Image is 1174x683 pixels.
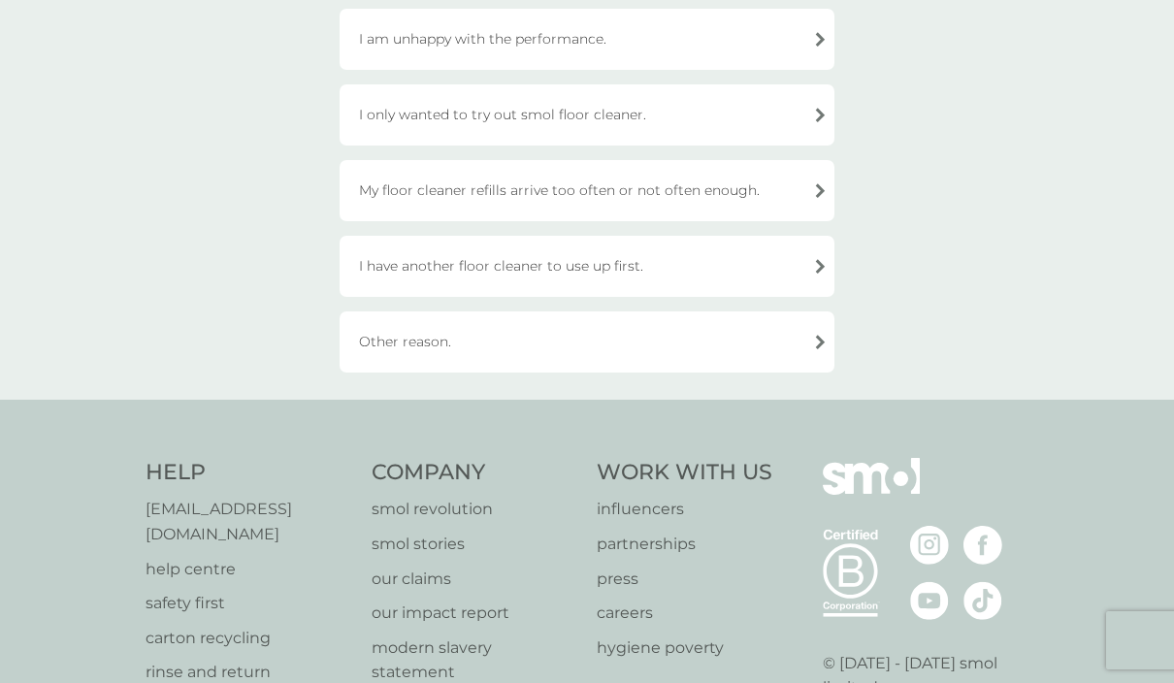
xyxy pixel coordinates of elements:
[910,526,949,565] img: visit the smol Instagram page
[372,497,578,522] a: smol revolution
[823,458,920,524] img: smol
[340,9,834,70] div: I am unhappy with the performance.
[597,635,772,661] a: hygiene poverty
[597,497,772,522] a: influencers
[146,497,352,546] a: [EMAIL_ADDRESS][DOMAIN_NAME]
[340,84,834,146] div: I only wanted to try out smol floor cleaner.
[372,532,578,557] a: smol stories
[372,567,578,592] a: our claims
[597,567,772,592] a: press
[963,581,1002,620] img: visit the smol Tiktok page
[146,557,352,582] a: help centre
[597,458,772,488] h4: Work With Us
[340,160,834,221] div: My floor cleaner refills arrive too often or not often enough.
[340,236,834,297] div: I have another floor cleaner to use up first.
[372,601,578,626] a: our impact report
[146,626,352,651] a: carton recycling
[910,581,949,620] img: visit the smol Youtube page
[146,591,352,616] a: safety first
[597,532,772,557] a: partnerships
[340,311,834,373] div: Other reason.
[146,458,352,488] h4: Help
[963,526,1002,565] img: visit the smol Facebook page
[597,601,772,626] a: careers
[372,458,578,488] h4: Company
